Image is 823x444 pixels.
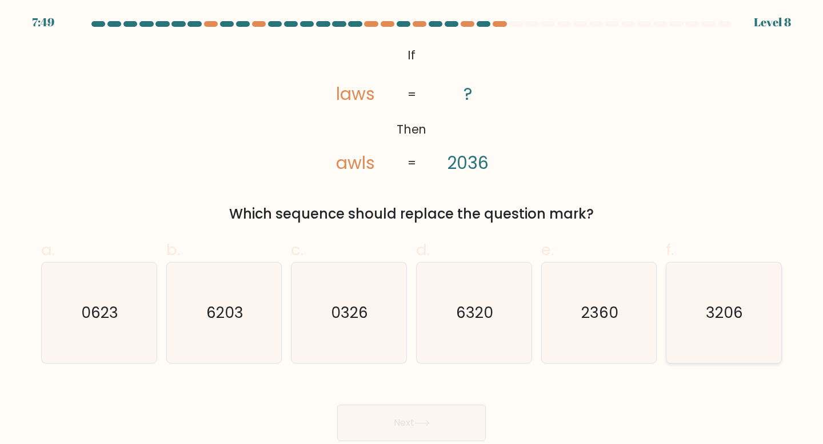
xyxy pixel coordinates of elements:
[397,122,427,138] tspan: Then
[206,302,243,323] text: 6203
[82,302,119,323] text: 0623
[335,151,374,175] tspan: awls
[48,204,775,224] div: Which sequence should replace the question mark?
[331,302,369,323] text: 0326
[464,82,472,107] tspan: ?
[754,14,791,31] div: Level 8
[447,151,489,176] tspan: 2036
[32,14,54,31] div: 7:49
[407,155,416,172] tspan: =
[416,239,430,261] span: d.
[291,239,303,261] span: c.
[41,239,55,261] span: a.
[666,239,674,261] span: f.
[407,47,416,63] tspan: If
[337,405,486,441] button: Next
[706,302,744,323] text: 3206
[581,302,618,323] text: 2360
[303,43,520,176] svg: @import url('[URL][DOMAIN_NAME]);
[541,239,554,261] span: e.
[407,86,416,103] tspan: =
[335,82,374,107] tspan: laws
[457,302,494,323] text: 6320
[166,239,180,261] span: b.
